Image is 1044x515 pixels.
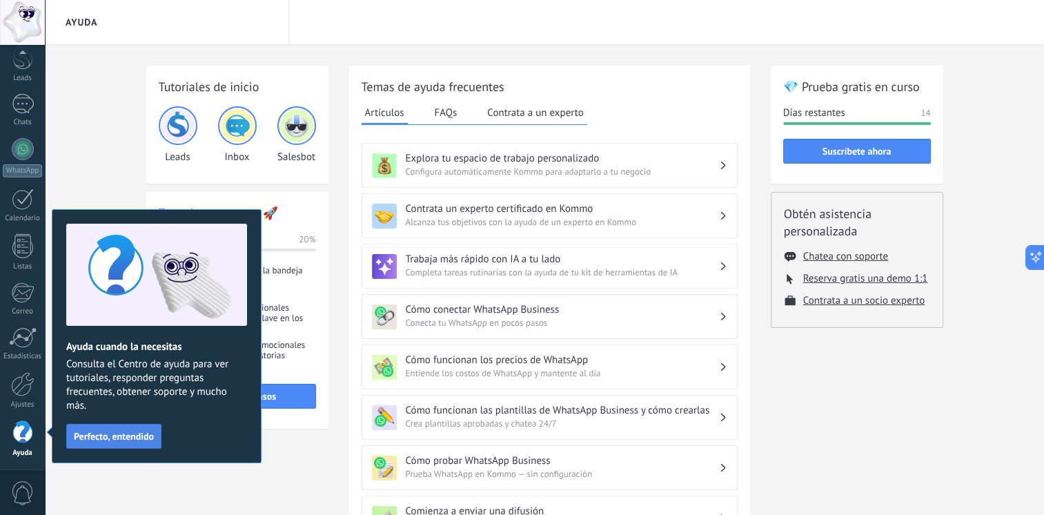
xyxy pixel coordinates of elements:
[784,205,930,240] h2: Obtén asistencia personalizada
[66,424,161,449] button: Perfecto, entendido
[3,74,43,83] div: Leads
[159,106,197,164] div: Leads
[920,106,930,120] span: 14
[3,307,43,316] div: Correo
[783,78,931,95] h2: 💎 Prueba gratis en curso
[803,250,888,263] button: Chatea con soporte
[3,214,43,223] div: Calendario
[362,102,408,125] button: Artículos
[218,106,257,164] div: Inbox
[406,303,719,316] h3: Cómo conectar WhatsApp Business
[783,106,845,120] span: Días restantes
[3,118,43,127] div: Chats
[159,78,316,95] h2: Tutoriales de inicio
[484,102,587,123] button: Contrata a un experto
[406,467,719,481] span: Prueba WhatsApp en Kommo — sin configuración
[3,164,42,177] div: WhatsApp
[406,202,719,215] h3: Contrata un experto certificado en Kommo
[362,78,738,95] h2: Temas de ayuda frecuentes
[406,316,719,330] span: Conecta tu WhatsApp en pocos pasos
[406,215,719,229] span: Alcanza tus objetivos con la ayuda de un experto en Kommo
[406,165,719,179] span: Configura automáticamente Kommo para adaptarlo a tu negocio
[159,204,316,222] h2: Tus primeros pasos 🚀
[406,152,719,165] h3: Explora tu espacio de trabajo personalizado
[803,272,928,285] button: Reserva gratis una demo 1:1
[277,106,316,164] div: Salesbot
[406,454,719,467] h3: Cómo probar WhatsApp Business
[406,353,719,367] h3: Cómo funcionan los precios de WhatsApp
[3,449,43,458] div: Ayuda
[3,352,43,361] div: Estadísticas
[783,139,931,164] button: Suscríbete ahora
[406,266,719,280] span: Completa tareas rutinarias con la ayuda de tu kit de herramientas de IA
[299,233,315,246] span: 20%
[3,262,43,271] div: Listas
[406,367,719,380] span: Entiende los costos de WhatsApp y mantente al día
[66,358,247,413] span: Consulta el Centro de ayuda para ver tutoriales, responder preguntas frecuentes, obtener soporte ...
[74,431,154,441] span: Perfecto, entendido
[406,404,719,417] h3: Cómo funcionan las plantillas de WhatsApp Business y cómo crearlas
[406,253,719,266] h3: Trabaja más rápido con IA a tu lado
[823,146,892,156] span: Suscríbete ahora
[431,102,461,123] button: FAQs
[803,294,925,307] button: Contrata a un socio experto
[3,400,43,409] div: Ajustes
[406,417,719,431] span: Crea plantillas aprobadas y chatea 24/7
[66,340,247,353] h2: Ayuda cuando la necesitas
